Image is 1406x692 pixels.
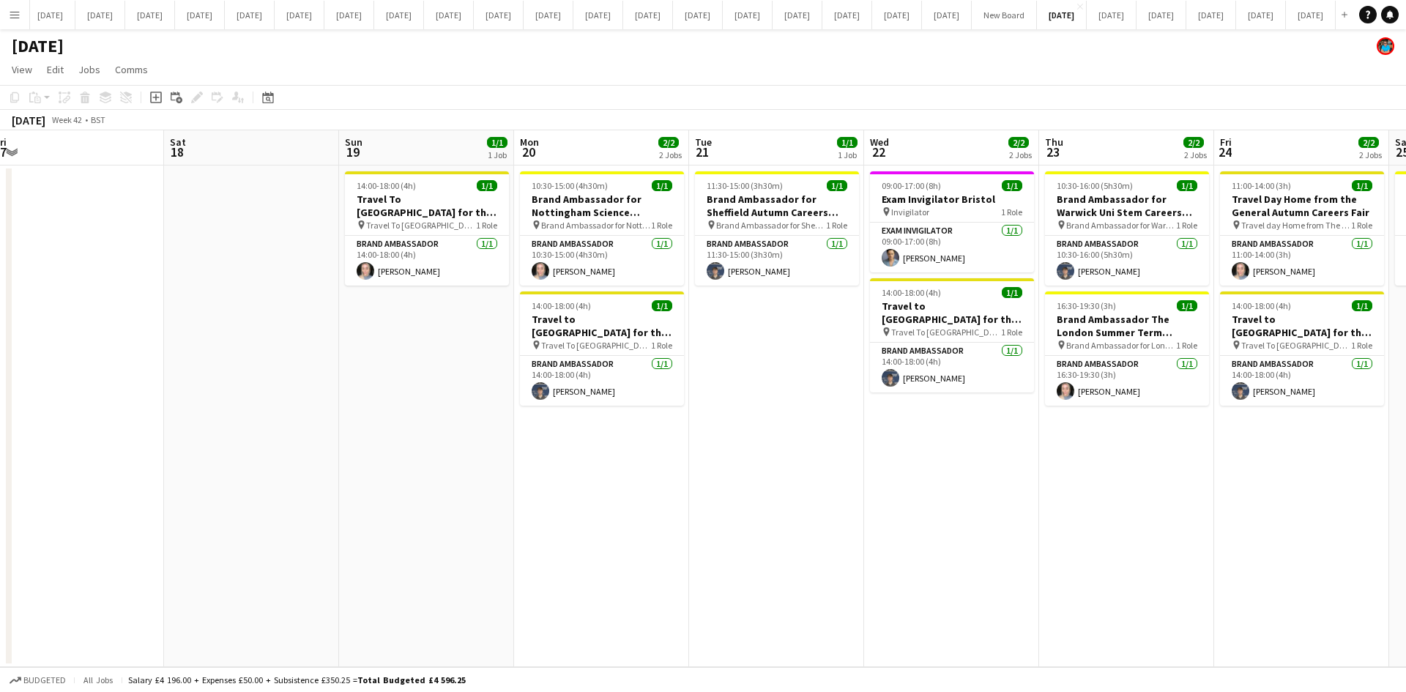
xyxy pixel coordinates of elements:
[1001,207,1022,217] span: 1 Role
[520,135,539,149] span: Mon
[488,149,507,160] div: 1 Job
[1220,313,1384,339] h3: Travel to [GEOGRAPHIC_DATA] for the Science Engineering and Technology Fair on [DATE]
[1045,236,1209,286] app-card-role: Brand Ambassador1/110:30-16:00 (5h30m)[PERSON_NAME]
[1001,327,1022,338] span: 1 Role
[520,193,684,219] h3: Brand Ambassador for Nottingham Science Engineering & Technology fair
[1241,340,1351,351] span: Travel To [GEOGRAPHIC_DATA] the Summer Graduate & Internship Fair fair on [DATE]
[91,114,105,125] div: BST
[870,300,1034,326] h3: Travel to [GEOGRAPHIC_DATA] for the Stem Careers fair on [DATE]
[695,171,859,286] app-job-card: 11:30-15:00 (3h30m)1/1Brand Ambassador for Sheffield Autumn Careers Fair Brand Ambassador for She...
[1045,291,1209,406] div: 16:30-19:30 (3h)1/1Brand Ambassador The London Summer Term Careers Fair Brand Ambassador for Lond...
[1232,180,1291,191] span: 11:00-14:00 (3h)
[1241,220,1351,231] span: Travel day Home from The General Autumn Careers Fair
[524,1,573,29] button: [DATE]
[1137,1,1186,29] button: [DATE]
[659,149,682,160] div: 2 Jobs
[487,137,507,148] span: 1/1
[693,144,712,160] span: 21
[695,135,712,149] span: Tue
[837,137,858,148] span: 1/1
[357,674,466,685] span: Total Budgeted £4 596.25
[623,1,673,29] button: [DATE]
[12,35,64,57] h1: [DATE]
[7,672,68,688] button: Budgeted
[1220,236,1384,286] app-card-role: Brand Ambassador1/111:00-14:00 (3h)[PERSON_NAME]
[838,149,857,160] div: 1 Job
[882,180,941,191] span: 09:00-17:00 (8h)
[1043,144,1063,160] span: 23
[1186,1,1236,29] button: [DATE]
[345,135,362,149] span: Sun
[1066,220,1176,231] span: Brand Ambassador for Warwick Uni Autumn Careers Fair
[1009,149,1032,160] div: 2 Jobs
[343,144,362,160] span: 19
[520,236,684,286] app-card-role: Brand Ambassador1/110:30-15:00 (4h30m)[PERSON_NAME]
[1286,1,1336,29] button: [DATE]
[882,287,941,298] span: 14:00-18:00 (4h)
[1352,180,1372,191] span: 1/1
[1045,313,1209,339] h3: Brand Ambassador The London Summer Term Careers Fair
[81,674,116,685] span: All jobs
[1045,193,1209,219] h3: Brand Ambassador for Warwick Uni Stem Careers Fair
[652,180,672,191] span: 1/1
[1351,340,1372,351] span: 1 Role
[891,207,929,217] span: Invigilator
[651,340,672,351] span: 1 Role
[1057,180,1133,191] span: 10:30-16:00 (5h30m)
[1220,171,1384,286] div: 11:00-14:00 (3h)1/1Travel Day Home from the General Autumn Careers Fair Travel day Home from The ...
[673,1,723,29] button: [DATE]
[23,675,66,685] span: Budgeted
[1045,171,1209,286] div: 10:30-16:00 (5h30m)1/1Brand Ambassador for Warwick Uni Stem Careers Fair Brand Ambassador for War...
[170,135,186,149] span: Sat
[520,291,684,406] app-job-card: 14:00-18:00 (4h)1/1Travel to [GEOGRAPHIC_DATA] for the Autumn Careers fair on [DATE] Travel To [G...
[1037,1,1087,29] button: [DATE]
[520,313,684,339] h3: Travel to [GEOGRAPHIC_DATA] for the Autumn Careers fair on [DATE]
[826,220,847,231] span: 1 Role
[125,1,175,29] button: [DATE]
[1184,149,1207,160] div: 2 Jobs
[870,193,1034,206] h3: Exam Invigilator Bristol
[225,1,275,29] button: [DATE]
[520,171,684,286] app-job-card: 10:30-15:00 (4h30m)1/1Brand Ambassador for Nottingham Science Engineering & Technology fair Brand...
[345,236,509,286] app-card-role: Brand Ambassador1/114:00-18:00 (4h)[PERSON_NAME]
[1002,180,1022,191] span: 1/1
[870,171,1034,272] div: 09:00-17:00 (8h)1/1Exam Invigilator Bristol Invigilator1 RoleExam Invigilator1/109:00-17:00 (8h)[...
[1045,356,1209,406] app-card-role: Brand Ambassador1/116:30-19:30 (3h)[PERSON_NAME]
[1220,356,1384,406] app-card-role: Brand Ambassador1/114:00-18:00 (4h)[PERSON_NAME]
[652,300,672,311] span: 1/1
[175,1,225,29] button: [DATE]
[374,1,424,29] button: [DATE]
[1220,193,1384,219] h3: Travel Day Home from the General Autumn Careers Fair
[707,180,783,191] span: 11:30-15:00 (3h30m)
[1220,291,1384,406] app-job-card: 14:00-18:00 (4h)1/1Travel to [GEOGRAPHIC_DATA] for the Science Engineering and Technology Fair on...
[345,193,509,219] h3: Travel To [GEOGRAPHIC_DATA] for the Engineering Science and Technology Fair
[870,278,1034,392] div: 14:00-18:00 (4h)1/1Travel to [GEOGRAPHIC_DATA] for the Stem Careers fair on [DATE] Travel To [GEO...
[47,63,64,76] span: Edit
[822,1,872,29] button: [DATE]
[1008,137,1029,148] span: 2/2
[1218,144,1232,160] span: 24
[532,300,591,311] span: 14:00-18:00 (4h)
[773,1,822,29] button: [DATE]
[658,137,679,148] span: 2/2
[1176,340,1197,351] span: 1 Role
[78,63,100,76] span: Jobs
[723,1,773,29] button: [DATE]
[12,113,45,127] div: [DATE]
[520,356,684,406] app-card-role: Brand Ambassador1/114:00-18:00 (4h)[PERSON_NAME]
[12,63,32,76] span: View
[168,144,186,160] span: 18
[1045,135,1063,149] span: Thu
[72,60,106,79] a: Jobs
[345,171,509,286] app-job-card: 14:00-18:00 (4h)1/1Travel To [GEOGRAPHIC_DATA] for the Engineering Science and Technology Fair Tr...
[1377,37,1394,55] app-user-avatar: Oscar Peck
[1359,149,1382,160] div: 2 Jobs
[1177,180,1197,191] span: 1/1
[573,1,623,29] button: [DATE]
[518,144,539,160] span: 20
[870,223,1034,272] app-card-role: Exam Invigilator1/109:00-17:00 (8h)[PERSON_NAME]
[357,180,416,191] span: 14:00-18:00 (4h)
